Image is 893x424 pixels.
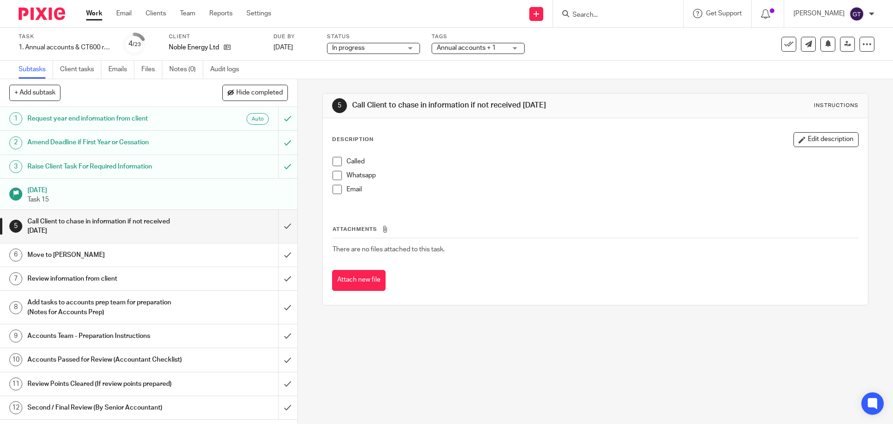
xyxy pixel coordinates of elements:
div: 7 [9,272,22,285]
span: Attachments [333,227,377,232]
div: 1. Annual accounts &amp; CT600 return [19,43,112,52]
div: 2 [9,136,22,149]
div: 1. Annual accounts & CT600 return [19,43,112,52]
a: Reports [209,9,233,18]
span: [DATE] [273,44,293,51]
input: Search [572,11,655,20]
button: Edit description [793,132,859,147]
h1: Review Points Cleared (If review points prepared) [27,377,188,391]
div: 3 [9,160,22,173]
div: 12 [9,401,22,414]
h1: Second / Final Review (By Senior Accountant) [27,401,188,415]
p: Description [332,136,373,143]
small: /23 [133,42,141,47]
h1: Call Client to chase in information if not received [DATE] [27,215,188,238]
button: Attach new file [332,270,386,291]
button: Hide completed [222,85,288,101]
h1: Request year end information from client [27,112,188,126]
div: 11 [9,377,22,390]
p: Called [347,157,858,166]
label: Tags [432,33,525,40]
button: + Add subtask [9,85,60,101]
a: Emails [108,61,134,79]
p: Task 15 [27,195,288,204]
a: Files [141,61,162,79]
h1: Accounts Passed for Review (Accountant Checklist) [27,353,188,367]
label: Client [169,33,262,40]
p: Noble Energy Ltd [169,43,219,52]
a: Work [86,9,102,18]
h1: Add tasks to accounts prep team for preparation (Notes for Accounts Prep) [27,296,188,319]
label: Due by [273,33,315,40]
a: Email [116,9,132,18]
a: Settings [247,9,271,18]
div: 8 [9,301,22,314]
h1: Accounts Team - Preparation Instructions [27,329,188,343]
h1: Amend Deadline if First Year or Cessation [27,135,188,149]
a: Client tasks [60,61,101,79]
h1: Review information from client [27,272,188,286]
div: 9 [9,330,22,343]
a: Subtasks [19,61,53,79]
div: 5 [9,220,22,233]
div: 10 [9,353,22,366]
div: Instructions [814,102,859,109]
span: Annual accounts + 1 [437,45,496,51]
a: Audit logs [210,61,246,79]
h1: Call Client to chase in information if not received [DATE] [352,101,615,110]
img: Pixie [19,7,65,20]
img: svg%3E [849,7,864,21]
span: In progress [332,45,365,51]
p: Whatsapp [347,171,858,180]
div: 1 [9,112,22,125]
p: Email [347,185,858,194]
div: 4 [128,39,141,49]
div: Auto [247,113,269,125]
h1: [DATE] [27,183,288,195]
span: Hide completed [236,89,283,97]
a: Notes (0) [169,61,203,79]
p: [PERSON_NAME] [793,9,845,18]
a: Team [180,9,195,18]
span: There are no files attached to this task. [333,246,445,253]
span: Get Support [706,10,742,17]
label: Task [19,33,112,40]
a: Clients [146,9,166,18]
label: Status [327,33,420,40]
div: 5 [332,98,347,113]
h1: Move to [PERSON_NAME] [27,248,188,262]
h1: Raise Client Task For Required Information [27,160,188,174]
div: 6 [9,249,22,262]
